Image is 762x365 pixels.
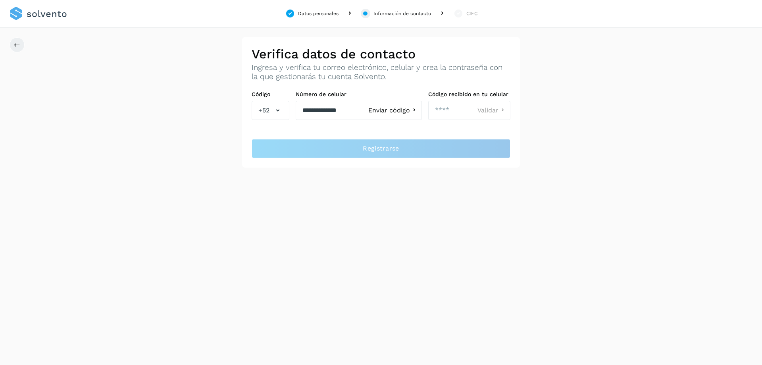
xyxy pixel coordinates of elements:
label: Código [252,91,289,98]
span: Registrarse [363,144,399,153]
button: Validar [477,106,507,114]
div: CIEC [466,10,477,17]
label: Código recibido en tu celular [428,91,510,98]
button: Enviar código [368,106,418,114]
div: Datos personales [298,10,339,17]
span: +52 [258,106,269,115]
span: Enviar código [368,107,410,114]
span: Validar [477,107,498,114]
label: Número de celular [296,91,422,98]
button: Registrarse [252,139,510,158]
h2: Verifica datos de contacto [252,46,510,62]
div: Información de contacto [373,10,431,17]
p: Ingresa y verifica tu correo electrónico, celular y crea la contraseña con la que gestionarás tu ... [252,63,510,81]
